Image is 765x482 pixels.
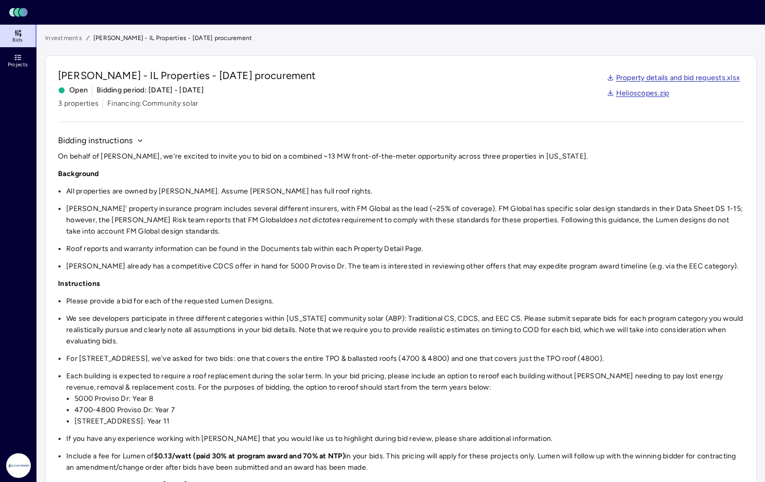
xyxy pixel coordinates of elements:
[66,243,744,255] li: Roof reports and warranty information can be found in the Documents tab within each Property Deta...
[97,85,204,96] span: Bidding period: [DATE] - [DATE]
[66,186,744,197] li: All properties are owned by [PERSON_NAME]. Assume [PERSON_NAME] has full roof rights.
[74,416,744,427] li: [STREET_ADDRESS]: Year 11
[607,72,740,84] a: Property details and bid requests.xlsx
[66,296,744,307] li: Please provide a bid for each of the requested Lumen Designs.
[45,33,757,43] nav: breadcrumb
[93,33,253,43] span: [PERSON_NAME] - IL Properties - [DATE] procurement
[66,261,744,272] li: [PERSON_NAME] already has a competitive CDCS offer in hand for 5000 Proviso Dr. The team is inter...
[6,453,31,478] img: Altus Power
[74,393,744,404] li: 5000 Proviso Dr: Year 8
[74,404,744,416] li: 4700-4800 Proviso Dr: Year 7
[607,88,670,99] a: Helioscopes.zip
[58,134,144,147] button: Bidding instructions
[58,169,99,178] strong: Background
[58,134,132,147] span: Bidding instructions
[58,68,316,83] span: [PERSON_NAME] - IL Properties - [DATE] procurement
[58,279,100,288] strong: Instructions
[154,452,345,460] strong: $0.13/watt (paid 30% at program award and 70% at NTP)
[58,98,99,109] span: 3 properties
[66,353,744,364] li: For [STREET_ADDRESS], we've asked for two bids: one that covers the entire TPO & ballasted roofs ...
[66,203,744,237] li: [PERSON_NAME]' property insurance program includes several different insurers, with FM Global as ...
[66,451,744,473] li: Include a fee for Lumen of in your bids. This pricing will apply for these projects only. Lumen w...
[66,433,744,445] li: If you have any experience working with [PERSON_NAME] that you would like us to highlight during ...
[66,313,744,347] li: We see developers participate in three different categories within [US_STATE] community solar (AB...
[281,216,336,224] em: does not dictate
[58,151,744,162] p: On behalf of [PERSON_NAME], we're excited to invite you to bid on a combined ~13 MW front-of-the-...
[66,371,744,427] li: Each building is expected to require a roof replacement during the solar term. In your bid pricin...
[107,98,198,109] span: Financing: Community solar
[58,85,88,96] span: Open
[45,33,82,43] a: Investments
[12,37,23,43] span: Bids
[8,62,28,68] span: Projects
